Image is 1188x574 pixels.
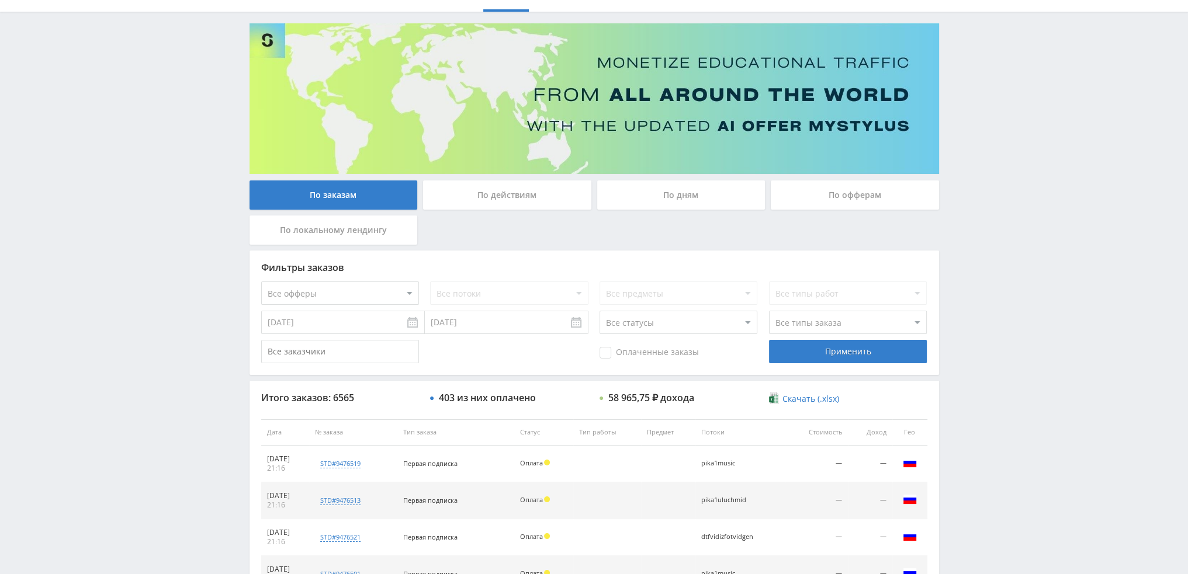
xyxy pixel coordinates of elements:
[309,419,397,446] th: № заказа
[320,533,361,542] div: std#9476521
[519,532,542,541] span: Оплата
[267,491,304,500] div: [DATE]
[544,496,550,502] span: Холд
[267,565,304,574] div: [DATE]
[423,180,591,210] div: По действиям
[785,446,848,482] td: —
[903,529,917,543] img: rus.png
[597,180,766,210] div: По дням
[544,460,550,465] span: Холд
[403,533,457,541] span: Первая подписка
[267,537,304,547] div: 21:16
[397,419,514,446] th: Тип заказа
[769,340,927,363] div: Применить
[573,419,641,446] th: Тип работы
[848,482,892,519] td: —
[782,394,839,403] span: Скачать (.xlsx)
[514,419,573,446] th: Статус
[769,393,839,405] a: Скачать (.xlsx)
[785,519,848,556] td: —
[785,482,848,519] td: —
[695,419,785,446] th: Потоки
[903,455,917,469] img: rus.png
[267,500,304,510] div: 21:16
[403,459,457,468] span: Первая подписка
[769,392,779,404] img: xlsx
[261,262,927,273] div: Фильтры заказов
[785,419,848,446] th: Стоимость
[848,446,892,482] td: —
[250,23,939,174] img: Banner
[403,496,457,505] span: Первая подписка
[701,533,754,541] div: dtfvidizfotvidgen
[320,459,361,468] div: std#9476519
[519,495,542,504] span: Оплата
[600,347,699,359] span: Оплаченные заказы
[608,392,694,403] div: 58 965,75 ₽ дохода
[848,419,892,446] th: Доход
[439,392,536,403] div: 403 из них оплачено
[267,454,304,464] div: [DATE]
[641,419,695,446] th: Предмет
[261,419,310,446] th: Дата
[701,460,754,467] div: pika1music
[848,519,892,556] td: —
[544,533,550,539] span: Холд
[261,392,419,403] div: Итого заказов: 6565
[267,528,304,537] div: [DATE]
[250,215,418,245] div: По локальному лендингу
[250,180,418,210] div: По заказам
[267,464,304,473] div: 21:16
[903,492,917,506] img: rus.png
[892,419,927,446] th: Гео
[701,496,754,504] div: pika1uluchmid
[771,180,939,210] div: По офферам
[261,340,419,363] input: Все заказчики
[519,458,542,467] span: Оплата
[320,496,361,505] div: std#9476513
